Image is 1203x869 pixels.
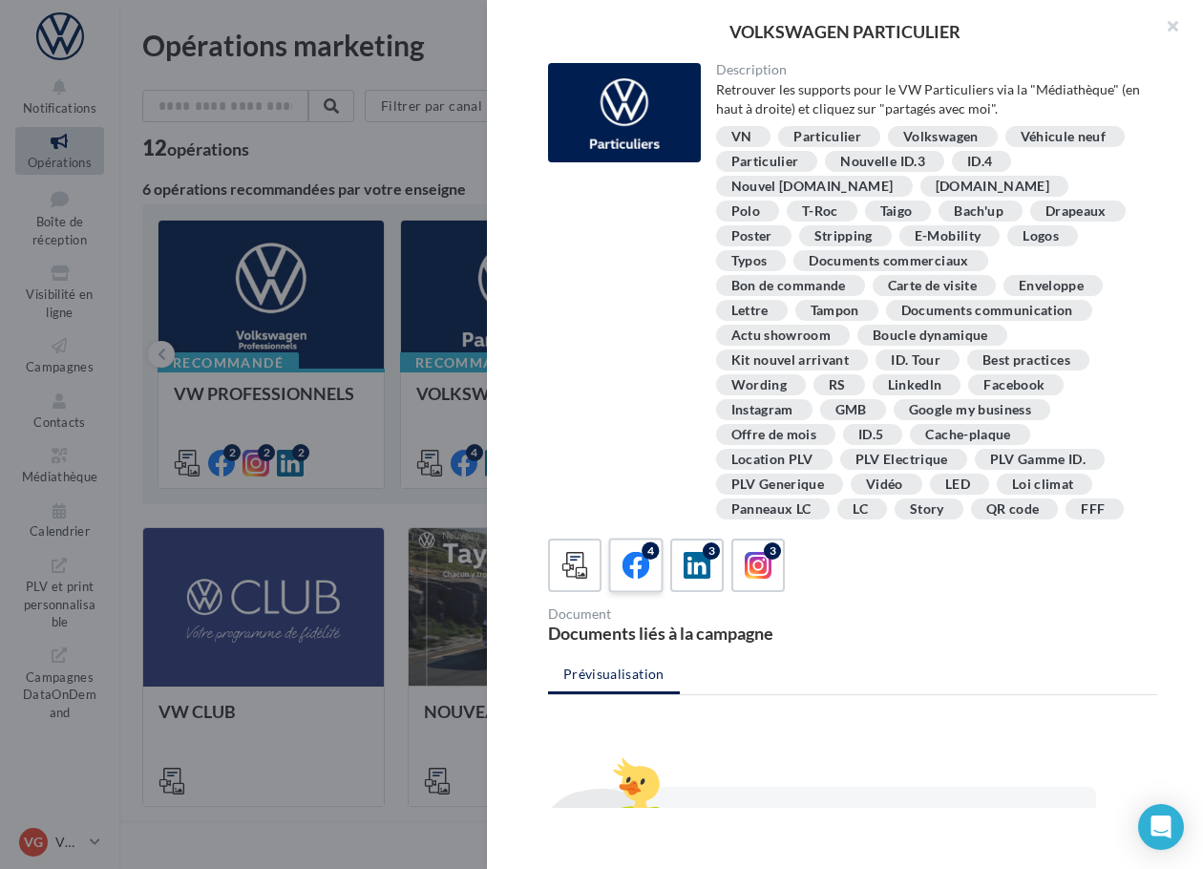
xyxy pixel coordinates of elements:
[1045,204,1107,219] div: Drapeaux
[716,80,1143,118] div: Retrouver les supports pour le VW Particuliers via la "Médiathèque" (en haut à droite) et cliquez...
[873,329,988,343] div: Boucle dynamique
[982,353,1070,368] div: Best practices
[954,204,1002,219] div: Bach'up
[731,477,825,492] div: PLV Generique
[811,304,859,318] div: Tampon
[901,304,1073,318] div: Documents communication
[880,204,913,219] div: Taigo
[945,477,970,492] div: LED
[731,229,772,244] div: Poster
[835,403,867,417] div: GMB
[731,428,817,442] div: Offre de mois
[716,63,1143,76] div: Description
[731,353,850,368] div: Kit nouvel arrivant
[909,403,1031,417] div: Google my business
[858,428,883,442] div: ID.5
[731,403,793,417] div: Instagram
[1021,130,1107,144] div: Véhicule neuf
[853,502,868,517] div: LC
[1081,502,1105,517] div: FFF
[814,229,873,244] div: Stripping
[888,378,942,392] div: Linkedln
[517,23,1172,40] div: VOLKSWAGEN PARTICULIER
[548,625,845,642] div: Documents liés à la campagne
[731,254,768,268] div: Typos
[986,502,1039,517] div: QR code
[642,542,659,560] div: 4
[548,607,845,621] div: Document
[891,353,940,368] div: ID. Tour
[1023,229,1059,244] div: Logos
[967,155,992,169] div: ID.4
[866,477,903,492] div: Vidéo
[1138,804,1184,850] div: Open Intercom Messenger
[731,180,894,194] div: Nouvel [DOMAIN_NAME]
[731,502,812,517] div: Panneaux LC
[1012,477,1074,492] div: Loi climat
[840,155,925,169] div: Nouvelle ID.3
[731,204,760,219] div: Polo
[915,229,981,244] div: E-Mobility
[802,204,838,219] div: T-Roc
[731,155,799,169] div: Particulier
[764,542,781,560] div: 3
[855,453,948,467] div: PLV Electrique
[731,329,832,343] div: Actu showroom
[731,378,787,392] div: Wording
[936,180,1050,194] div: [DOMAIN_NAME]
[809,254,968,268] div: Documents commerciaux
[703,542,720,560] div: 3
[793,130,861,144] div: Particulier
[983,378,1045,392] div: Facebook
[888,279,977,293] div: Carte de visite
[731,130,752,144] div: VN
[731,304,769,318] div: Lettre
[1019,279,1084,293] div: Enveloppe
[731,453,813,467] div: Location PLV
[925,428,1010,442] div: Cache-plaque
[829,378,846,392] div: RS
[990,453,1087,467] div: PLV Gamme ID.
[910,502,944,517] div: Story
[731,279,846,293] div: Bon de commande
[903,130,979,144] div: Volkswagen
